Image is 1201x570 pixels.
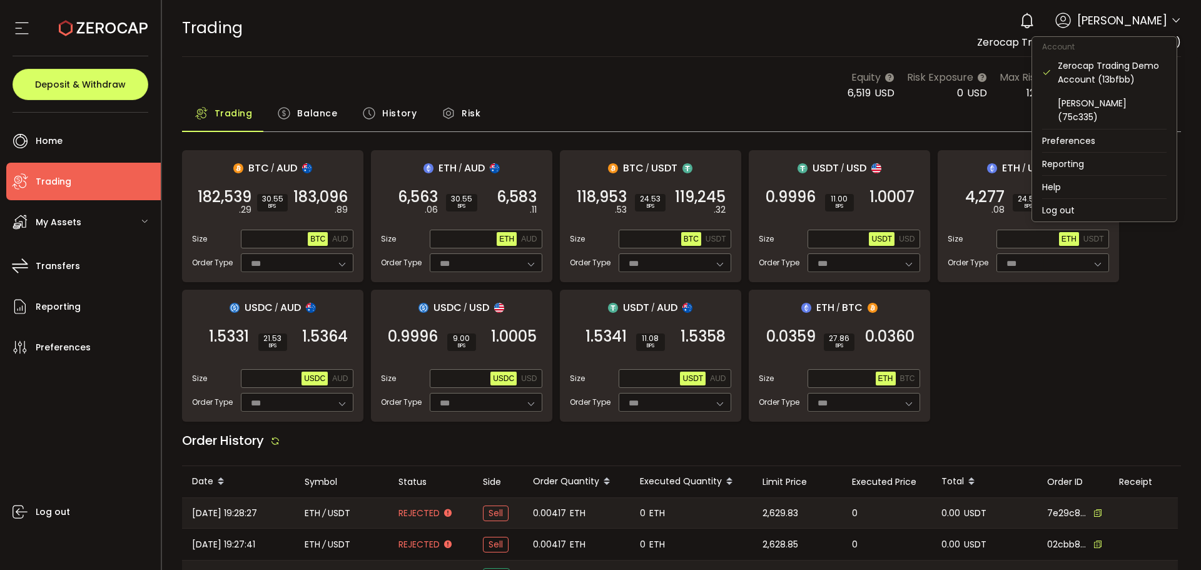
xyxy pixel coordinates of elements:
[878,374,893,383] span: ETH
[198,191,251,203] span: 182,539
[852,506,858,521] span: 0
[233,163,243,173] img: btc_portfolio.svg
[332,235,348,243] span: AUD
[1062,235,1077,243] span: ETH
[759,373,774,384] span: Size
[381,397,422,408] span: Order Type
[987,163,997,173] img: eth_portfolio.svg
[308,232,328,246] button: BTC
[491,330,537,343] span: 1.0005
[499,235,514,243] span: ETH
[641,335,660,342] span: 11.08
[1032,130,1177,152] li: Preferences
[297,101,337,126] span: Balance
[425,203,438,216] em: .06
[381,257,422,268] span: Order Type
[851,69,881,85] span: Equity
[322,506,326,521] em: /
[766,330,816,343] span: 0.0359
[681,232,701,246] button: BTC
[263,342,282,350] i: BPS
[898,372,918,385] button: BTC
[335,203,348,216] em: .89
[464,160,485,176] span: AUD
[608,303,618,313] img: usdt_portfolio.svg
[182,432,264,449] span: Order History
[398,507,440,520] span: Rejected
[868,303,878,313] img: btc_portfolio.svg
[608,163,618,173] img: btc_portfolio.svg
[330,372,350,385] button: AUD
[657,300,677,315] span: AUD
[931,471,1037,492] div: Total
[328,537,350,552] span: USDT
[192,233,207,245] span: Size
[295,475,388,489] div: Symbol
[490,372,517,385] button: USDC
[192,397,233,408] span: Order Type
[841,163,844,174] em: /
[263,335,282,342] span: 21.53
[801,303,811,313] img: eth_portfolio.svg
[1032,176,1177,198] li: Help
[215,101,253,126] span: Trading
[759,233,774,245] span: Size
[521,235,537,243] span: AUD
[707,372,728,385] button: AUD
[192,257,233,268] span: Order Type
[451,203,472,210] i: BPS
[530,203,537,216] em: .11
[759,397,799,408] span: Order Type
[680,372,706,385] button: USDT
[388,475,473,489] div: Status
[192,506,257,521] span: [DATE] 19:28:27
[630,471,753,492] div: Executed Quantity
[766,191,816,203] span: 0.9996
[1037,475,1109,489] div: Order ID
[483,537,509,552] span: Sell
[615,203,627,216] em: .53
[305,506,320,521] span: ETH
[382,101,417,126] span: History
[703,232,729,246] button: USDT
[462,101,480,126] span: Risk
[36,298,81,316] span: Reporting
[1032,199,1177,221] li: Log out
[381,233,396,245] span: Size
[182,17,243,39] span: Trading
[871,163,881,173] img: usd_portfolio.svg
[1032,41,1085,52] span: Account
[330,232,350,246] button: AUD
[830,195,849,203] span: 11.00
[451,195,472,203] span: 30.55
[577,191,627,203] span: 118,953
[570,506,585,521] span: ETH
[433,300,462,315] span: USDC
[493,374,514,383] span: USDC
[1058,59,1167,86] div: Zerocap Trading Demo Account (13bfbb)
[570,373,585,384] span: Size
[848,86,871,100] span: 6,519
[646,163,649,174] em: /
[209,330,249,343] span: 1.5331
[452,335,471,342] span: 9.00
[398,191,438,203] span: 6,563
[322,537,326,552] em: /
[438,160,457,176] span: ETH
[275,302,278,313] em: /
[965,191,1005,203] span: 4,277
[852,537,858,552] span: 0
[533,506,566,521] span: 0.00417
[464,302,467,313] em: /
[497,232,517,246] button: ETH
[651,302,655,313] em: /
[623,160,644,176] span: BTC
[262,195,283,203] span: 30.55
[1026,86,1056,100] span: 12,000
[36,503,70,521] span: Log out
[276,160,297,176] span: AUD
[874,86,894,100] span: USD
[192,537,255,552] span: [DATE] 19:27:41
[865,330,915,343] span: 0.0360
[1138,510,1201,570] div: Chat Widget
